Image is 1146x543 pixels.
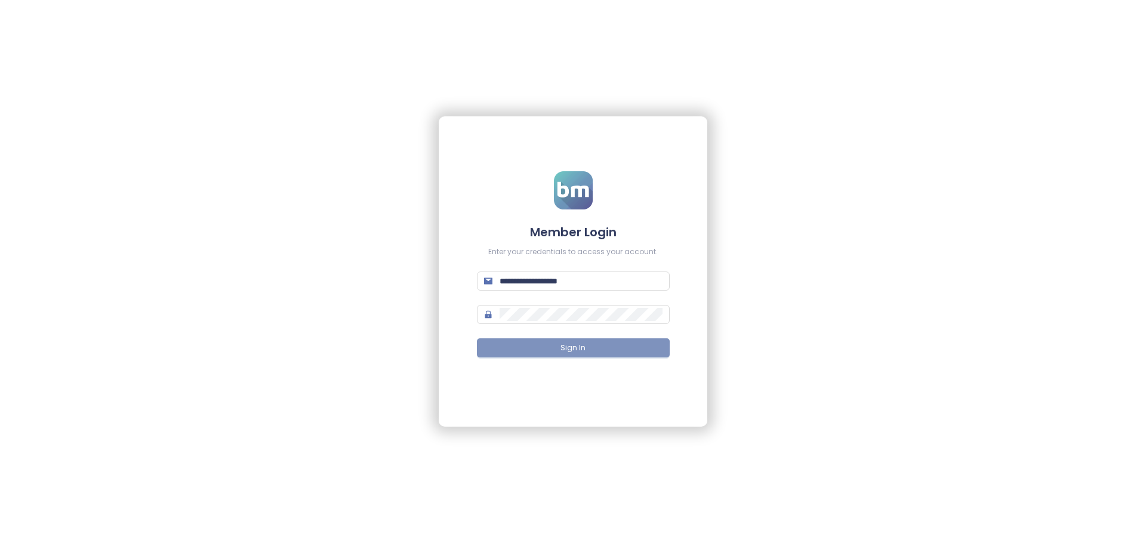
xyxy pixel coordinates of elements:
span: mail [484,277,492,285]
h4: Member Login [477,224,670,240]
img: logo [554,171,593,209]
span: lock [484,310,492,319]
div: Enter your credentials to access your account. [477,246,670,258]
span: Sign In [560,343,586,354]
button: Sign In [477,338,670,357]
